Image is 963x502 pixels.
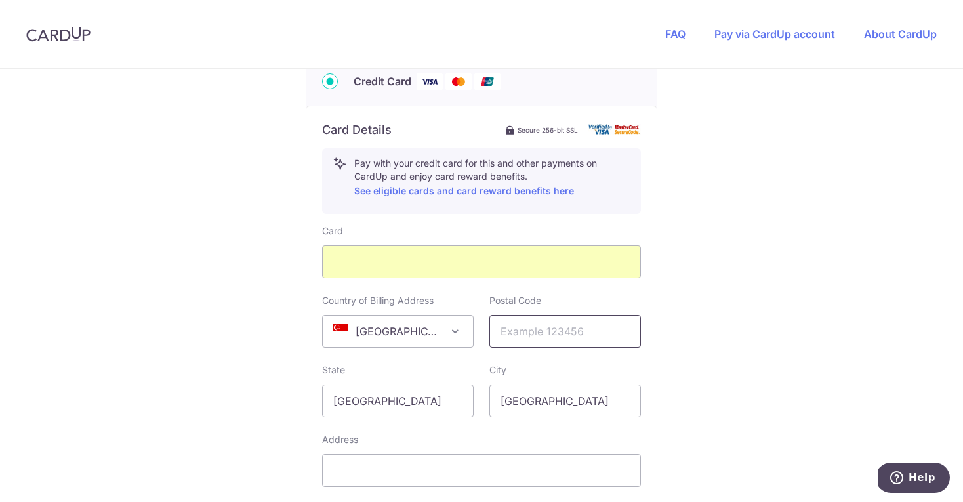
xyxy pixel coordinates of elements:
[489,364,506,377] label: City
[864,28,937,41] a: About CardUp
[322,294,434,307] label: Country of Billing Address
[489,294,541,307] label: Postal Code
[489,315,641,348] input: Example 123456
[322,73,641,90] div: Credit Card Visa Mastercard Union Pay
[714,28,835,41] a: Pay via CardUp account
[322,224,343,238] label: Card
[878,463,950,495] iframe: Opens a widget where you can find more information
[322,433,358,446] label: Address
[322,364,345,377] label: State
[518,125,578,135] span: Secure 256-bit SSL
[354,157,630,199] p: Pay with your credit card for this and other payments on CardUp and enjoy card reward benefits.
[417,73,443,90] img: Visa
[474,73,501,90] img: Union Pay
[26,26,91,42] img: CardUp
[354,73,411,89] span: Credit Card
[588,124,641,135] img: card secure
[322,122,392,138] h6: Card Details
[445,73,472,90] img: Mastercard
[322,315,474,348] span: Singapore
[333,254,630,270] iframe: Secure card payment input frame
[323,316,473,347] span: Singapore
[665,28,686,41] a: FAQ
[354,185,574,196] a: See eligible cards and card reward benefits here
